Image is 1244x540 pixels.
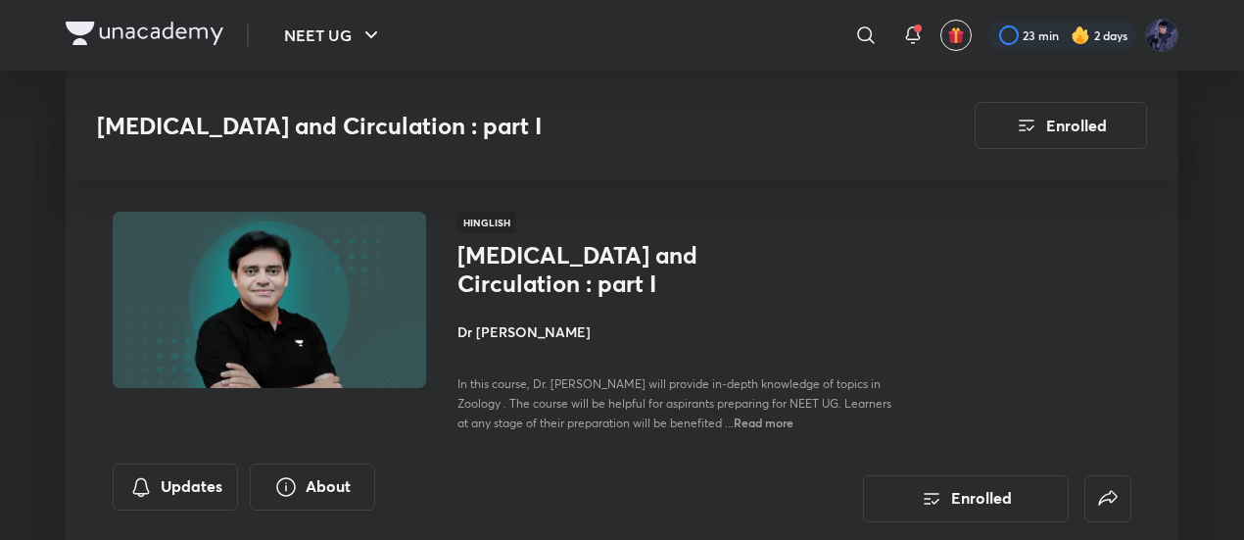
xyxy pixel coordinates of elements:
[66,22,223,45] img: Company Logo
[250,464,375,511] button: About
[113,464,238,511] button: Updates
[97,112,864,140] h3: [MEDICAL_DATA] and Circulation : part I
[940,20,972,51] button: avatar
[457,376,891,430] span: In this course, Dr. [PERSON_NAME] will provide in-depth knowledge of topics in Zoology . The cour...
[1071,25,1090,45] img: streak
[1145,19,1178,52] img: Mayank Singh
[947,26,965,44] img: avatar
[1084,475,1131,522] button: false
[734,415,793,430] span: Read more
[457,241,778,298] h1: [MEDICAL_DATA] and Circulation : part I
[272,16,395,55] button: NEET UG
[457,212,516,233] span: Hinglish
[975,102,1147,149] button: Enrolled
[66,22,223,50] a: Company Logo
[457,321,896,342] h4: Dr [PERSON_NAME]
[110,210,429,390] img: Thumbnail
[863,475,1069,522] button: Enrolled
